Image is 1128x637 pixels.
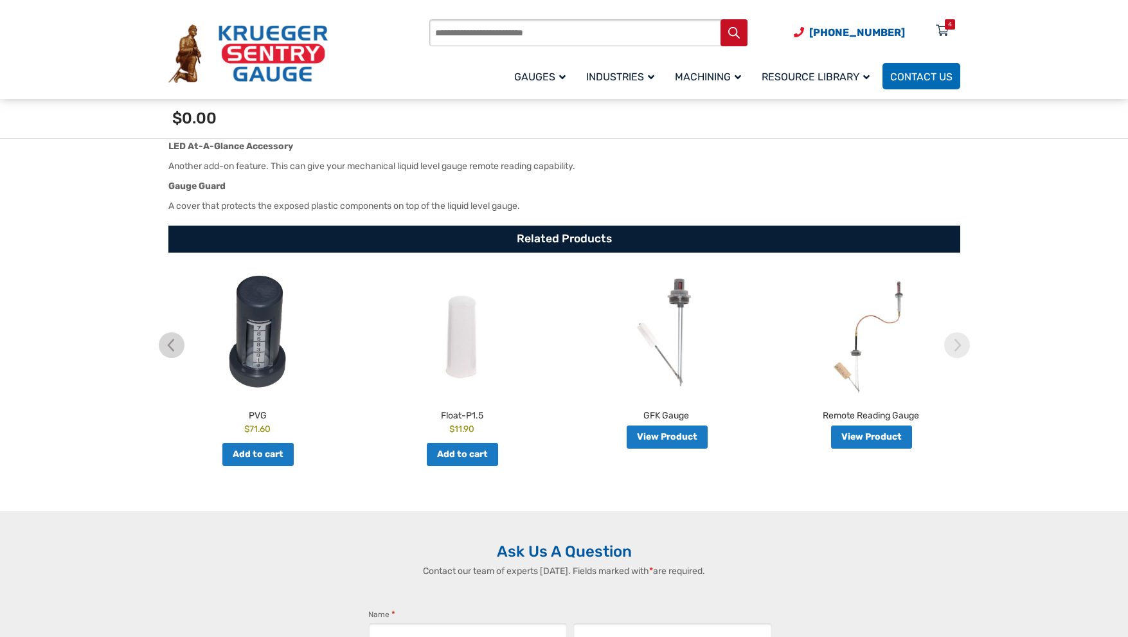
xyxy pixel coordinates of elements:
[427,443,498,466] a: Add to cart: “Float-P1.5”
[363,404,561,422] h2: Float-P1.5
[794,24,905,40] a: Phone Number (920) 434-8860
[368,608,395,621] legend: Name
[159,272,357,436] a: PVG $71.60
[172,109,217,127] span: $0.00
[578,61,667,91] a: Industries
[168,199,960,213] p: A cover that protects the exposed plastic components on top of the liquid level gauge.
[890,71,953,83] span: Contact Us
[831,426,912,449] a: Read more about “Remote Reading Gauge”
[882,63,960,89] a: Contact Us
[168,24,328,84] img: Krueger Sentry Gauge
[568,272,765,422] a: GFK Gauge
[449,424,474,434] bdi: 11.90
[168,226,960,253] h2: Related Products
[244,424,249,434] span: $
[244,424,271,434] bdi: 71.60
[159,332,184,358] img: chevron-left.svg
[168,141,293,152] strong: LED At-A-Glance Accessory
[667,61,754,91] a: Machining
[159,404,357,422] h2: PVG
[506,61,578,91] a: Gauges
[363,272,561,394] img: Float-P1.5
[944,332,970,358] img: chevron-right.svg
[568,404,765,422] h2: GFK Gauge
[355,564,773,578] p: Contact our team of experts [DATE]. Fields marked with are required.
[809,26,905,39] span: [PHONE_NUMBER]
[675,71,741,83] span: Machining
[627,426,708,449] a: Read more about “GFK Gauge”
[772,272,970,394] img: Remote Reading Gauge
[168,181,226,192] strong: Gauge Guard
[754,61,882,91] a: Resource Library
[948,19,952,30] div: 4
[586,71,654,83] span: Industries
[159,272,357,394] img: PVG
[168,542,960,561] h2: Ask Us A Question
[772,404,970,422] h2: Remote Reading Gauge
[363,272,561,436] a: Float-P1.5 $11.90
[449,424,454,434] span: $
[772,272,970,422] a: Remote Reading Gauge
[568,272,765,394] img: GFK Gauge
[222,443,294,466] a: Add to cart: “PVG”
[762,71,870,83] span: Resource Library
[168,159,960,173] p: Another add-on feature. This can give your mechanical liquid level gauge remote reading capability.
[514,71,566,83] span: Gauges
